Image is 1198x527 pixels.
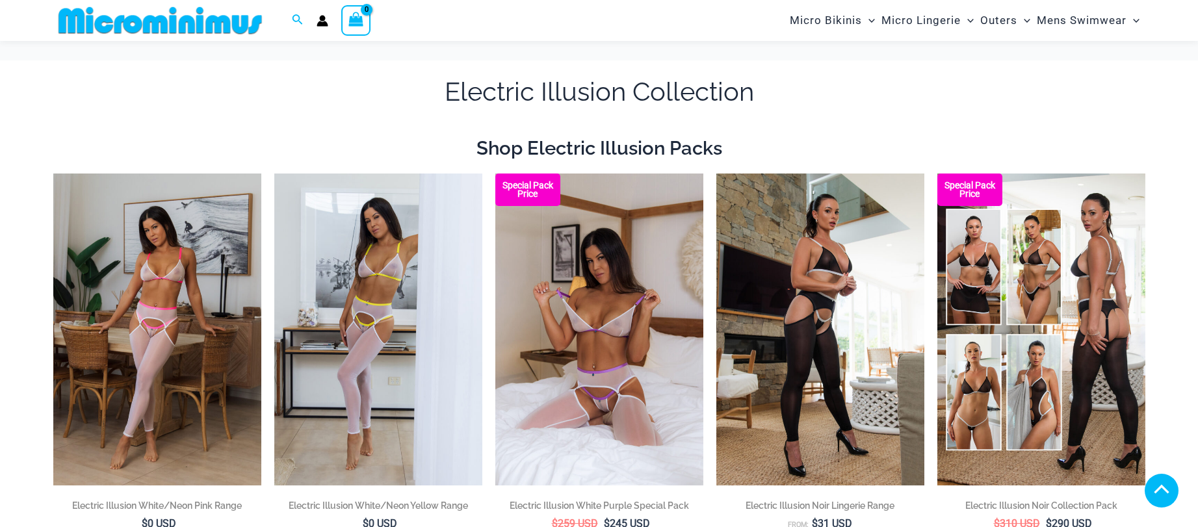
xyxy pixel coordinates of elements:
[937,499,1145,512] h2: Electric Illusion Noir Collection Pack
[937,174,1145,485] img: Collection Pack (3)
[53,174,261,485] img: Electric Illusion White Neon Pink 1521 Bra 611 Micro 552 Tights 02
[878,4,977,37] a: Micro LingerieMenu ToggleMenu Toggle
[53,136,1145,161] h2: Shop Electric Illusion Packs
[1037,4,1126,37] span: Mens Swimwear
[716,174,924,485] a: Electric Illusion Noir 1521 Bra 611 Micro 552 Tights 07Electric Illusion Noir 1521 Bra 682 Thong ...
[341,5,371,35] a: View Shopping Cart, empty
[1126,4,1139,37] span: Menu Toggle
[937,499,1145,517] a: Electric Illusion Noir Collection Pack
[977,4,1034,37] a: OutersMenu ToggleMenu Toggle
[274,174,482,485] a: Electric Illusion White Neon Yellow 1521 Bra 611 Micro 552 Tights 01Electric Illusion White Neon ...
[274,499,482,517] a: Electric Illusion White/Neon Yellow Range
[1017,4,1030,37] span: Menu Toggle
[53,174,261,485] a: Electric Illusion White Neon Pink 1521 Bra 611 Micro 552 Tights 02Electric Illusion White Neon Pi...
[787,4,878,37] a: Micro BikinisMenu ToggleMenu Toggle
[274,174,482,485] img: Electric Illusion White Neon Yellow 1521 Bra 611 Micro 552 Tights 01
[292,12,304,29] a: Search icon link
[53,499,261,517] a: Electric Illusion White/Neon Pink Range
[1034,4,1143,37] a: Mens SwimwearMenu ToggleMenu Toggle
[937,181,1002,198] b: Special Pack Price
[980,4,1017,37] span: Outers
[716,499,924,512] h2: Electric Illusion Noir Lingerie Range
[495,499,703,517] a: Electric Illusion White Purple Special Pack
[495,174,703,485] img: Electric Illusion White Purple 1521 Bra 611 Micro 552 Tights 07
[716,174,924,485] img: Electric Illusion Noir 1521 Bra 611 Micro 552 Tights 07
[495,181,560,198] b: Special Pack Price
[785,2,1145,39] nav: Site Navigation
[53,73,1145,110] h1: Electric Illusion Collection
[790,4,862,37] span: Micro Bikinis
[937,174,1145,485] a: Collection Pack (3) Electric Illusion Noir 1949 Bodysuit 04Electric Illusion Noir 1949 Bodysuit 04
[716,499,924,517] a: Electric Illusion Noir Lingerie Range
[495,174,703,485] a: Electric Illusion White Purple 1521 Bra 611 Micro 552 Tights 07 Electric Illusion White Purple 15...
[862,4,875,37] span: Menu Toggle
[53,6,267,35] img: MM SHOP LOGO FLAT
[317,15,328,27] a: Account icon link
[274,499,482,512] h2: Electric Illusion White/Neon Yellow Range
[53,499,261,512] h2: Electric Illusion White/Neon Pink Range
[881,4,961,37] span: Micro Lingerie
[495,499,703,512] h2: Electric Illusion White Purple Special Pack
[961,4,974,37] span: Menu Toggle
